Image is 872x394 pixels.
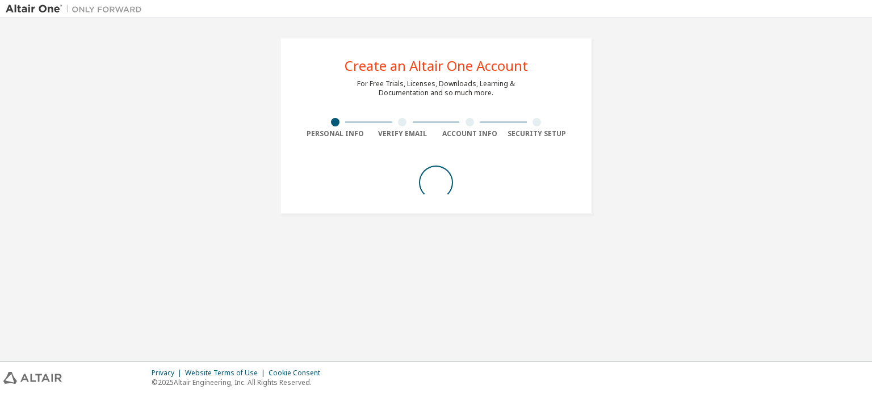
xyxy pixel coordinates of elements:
[369,129,437,138] div: Verify Email
[185,368,269,378] div: Website Terms of Use
[152,368,185,378] div: Privacy
[357,79,515,98] div: For Free Trials, Licenses, Downloads, Learning & Documentation and so much more.
[152,378,327,387] p: © 2025 Altair Engineering, Inc. All Rights Reserved.
[301,129,369,138] div: Personal Info
[436,129,504,138] div: Account Info
[345,59,528,73] div: Create an Altair One Account
[3,372,62,384] img: altair_logo.svg
[504,129,571,138] div: Security Setup
[269,368,327,378] div: Cookie Consent
[6,3,148,15] img: Altair One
